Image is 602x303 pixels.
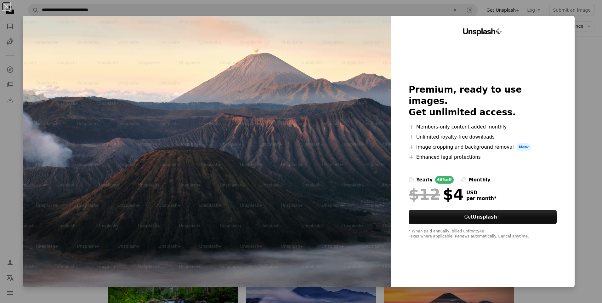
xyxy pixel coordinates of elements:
div: 66% off [435,176,454,184]
span: $12 [409,186,440,203]
span: New [516,143,531,151]
li: Image cropping and background removal [409,143,557,151]
div: monthly [469,176,491,184]
span: USD [466,190,497,196]
h2: Premium, ready to use images. Get unlimited access. [409,84,557,118]
li: Enhanced legal protections [409,153,557,161]
div: yearly [416,176,433,184]
button: GetUnsplash+ [409,210,557,224]
li: Members-only content added monthly [409,123,557,131]
div: $4 [409,186,464,203]
span: per month * [466,196,497,201]
div: * When paid annually, billed upfront $48 Taxes where applicable. Renews automatically. Cancel any... [409,229,557,239]
input: monthly [461,177,466,182]
input: yearly66%off [409,177,414,182]
strong: Unsplash+ [473,214,501,220]
li: Unlimited royalty-free downloads [409,133,557,141]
